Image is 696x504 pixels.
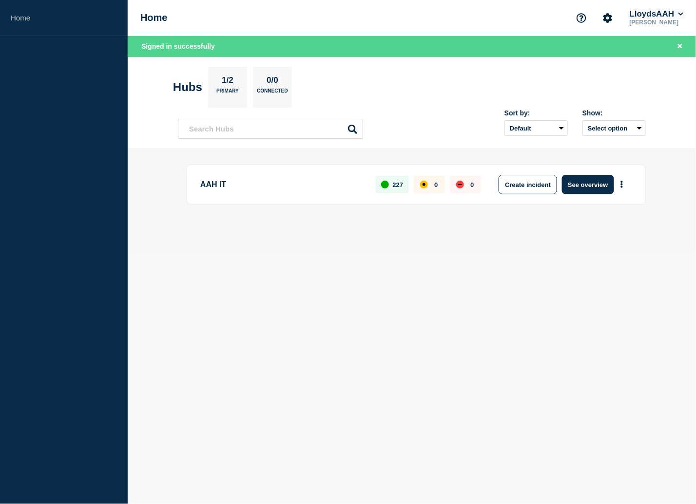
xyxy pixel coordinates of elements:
[263,75,282,88] p: 0/0
[420,181,428,188] div: affected
[456,181,464,188] div: down
[470,181,474,188] p: 0
[582,120,646,136] button: Select option
[200,175,365,194] p: AAH IT
[598,8,618,28] button: Account settings
[140,12,168,23] h1: Home
[628,9,685,19] button: LloydsAAH
[562,175,614,194] button: See overview
[381,181,389,188] div: up
[628,19,685,26] p: [PERSON_NAME]
[434,181,438,188] p: 0
[582,109,646,117] div: Show:
[674,41,686,52] button: Close banner
[216,88,239,98] p: Primary
[571,8,592,28] button: Support
[218,75,237,88] p: 1/2
[504,109,568,117] div: Sort by:
[178,119,363,139] input: Search Hubs
[499,175,557,194] button: Create incident
[141,42,215,50] span: Signed in successfully
[504,120,568,136] select: Sort by
[616,176,628,194] button: More actions
[173,80,202,94] h2: Hubs
[257,88,288,98] p: Connected
[393,181,404,188] p: 227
